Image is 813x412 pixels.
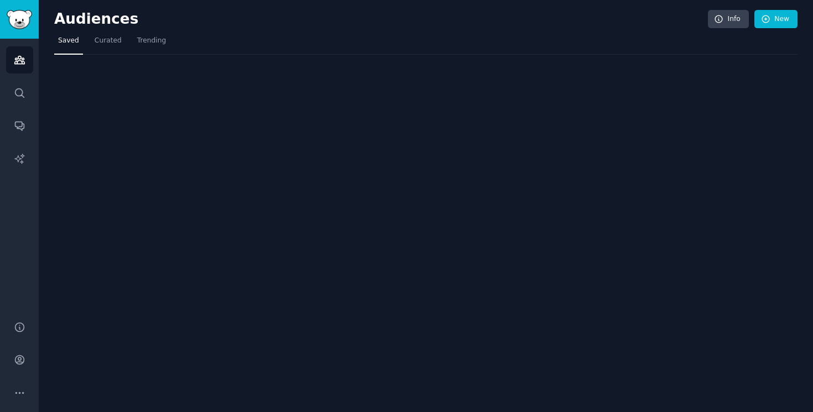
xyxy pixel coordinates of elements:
span: Curated [95,36,122,46]
a: Trending [133,32,170,55]
span: Trending [137,36,166,46]
img: GummySearch logo [7,10,32,29]
h2: Audiences [54,10,708,28]
a: Saved [54,32,83,55]
a: New [754,10,798,29]
a: Info [708,10,749,29]
span: Saved [58,36,79,46]
a: Curated [91,32,126,55]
